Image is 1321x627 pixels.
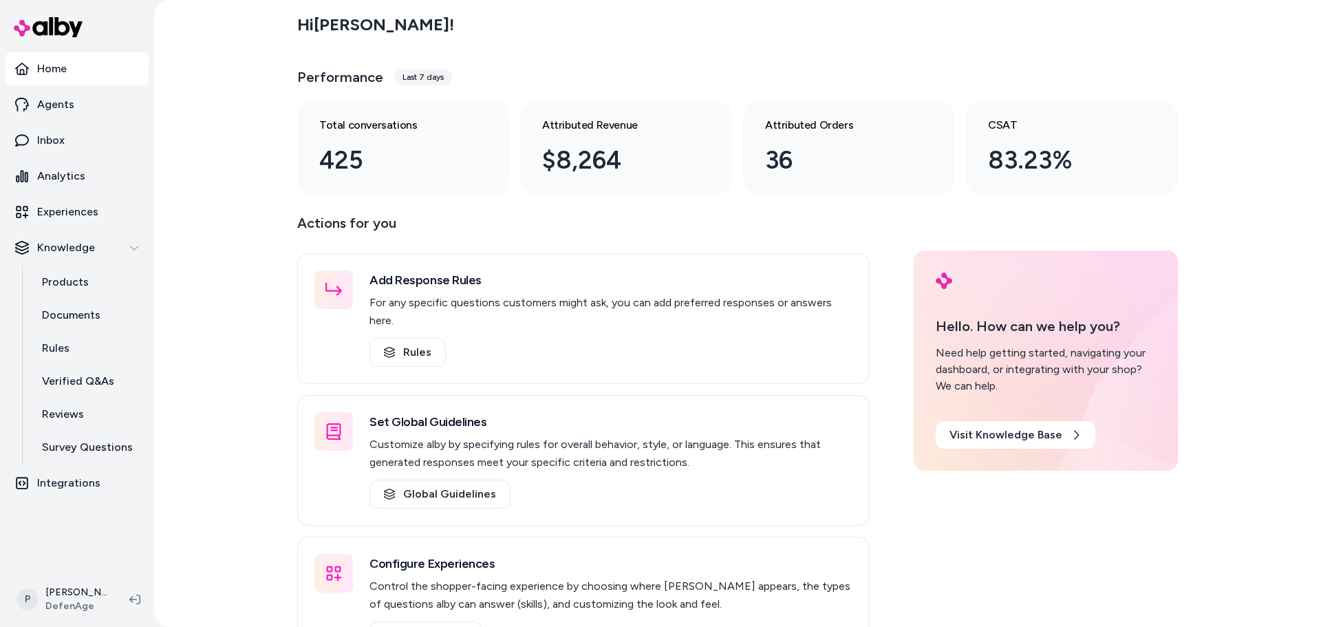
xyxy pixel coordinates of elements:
[936,273,952,289] img: alby Logo
[17,588,39,610] span: P
[42,274,89,290] p: Products
[28,398,149,431] a: Reviews
[369,412,852,432] h3: Set Global Guidelines
[42,439,133,456] p: Survey Questions
[45,599,107,613] span: DefenAge
[37,475,100,491] p: Integrations
[6,195,149,229] a: Experiences
[369,294,852,330] p: For any specific questions customers might ask, you can add preferred responses or answers here.
[14,17,83,37] img: alby Logo
[743,100,955,195] a: Attributed Orders 36
[988,117,1134,134] h3: CSAT
[297,67,383,87] h3: Performance
[297,212,870,245] p: Actions for you
[765,117,911,134] h3: Attributed Orders
[28,365,149,398] a: Verified Q&As
[37,240,95,256] p: Knowledge
[369,577,852,613] p: Control the shopper-facing experience by choosing where [PERSON_NAME] appears, the types of quest...
[6,231,149,264] button: Knowledge
[37,96,74,113] p: Agents
[297,100,509,195] a: Total conversations 425
[37,204,98,220] p: Experiences
[6,124,149,157] a: Inbox
[936,421,1095,449] a: Visit Knowledge Base
[394,69,452,85] div: Last 7 days
[37,168,85,184] p: Analytics
[369,554,852,573] h3: Configure Experiences
[6,52,149,85] a: Home
[542,117,688,134] h3: Attributed Revenue
[6,160,149,193] a: Analytics
[28,332,149,365] a: Rules
[28,299,149,332] a: Documents
[369,270,852,290] h3: Add Response Rules
[42,373,114,390] p: Verified Q&As
[297,14,454,35] h2: Hi [PERSON_NAME] !
[8,577,118,621] button: P[PERSON_NAME]DefenAge
[520,100,732,195] a: Attributed Revenue $8,264
[369,436,852,471] p: Customize alby by specifying rules for overall behavior, style, or language. This ensures that ge...
[765,142,911,179] div: 36
[936,316,1156,337] p: Hello. How can we help you?
[542,142,688,179] div: $8,264
[28,266,149,299] a: Products
[28,431,149,464] a: Survey Questions
[37,61,67,77] p: Home
[6,88,149,121] a: Agents
[966,100,1178,195] a: CSAT 83.23%
[988,142,1134,179] div: 83.23%
[45,586,107,599] p: [PERSON_NAME]
[369,480,511,509] a: Global Guidelines
[42,340,69,357] p: Rules
[936,345,1156,394] div: Need help getting started, navigating your dashboard, or integrating with your shop? We can help.
[319,117,465,134] h3: Total conversations
[319,142,465,179] div: 425
[42,307,100,323] p: Documents
[42,406,84,423] p: Reviews
[369,338,446,367] a: Rules
[6,467,149,500] a: Integrations
[37,132,65,149] p: Inbox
